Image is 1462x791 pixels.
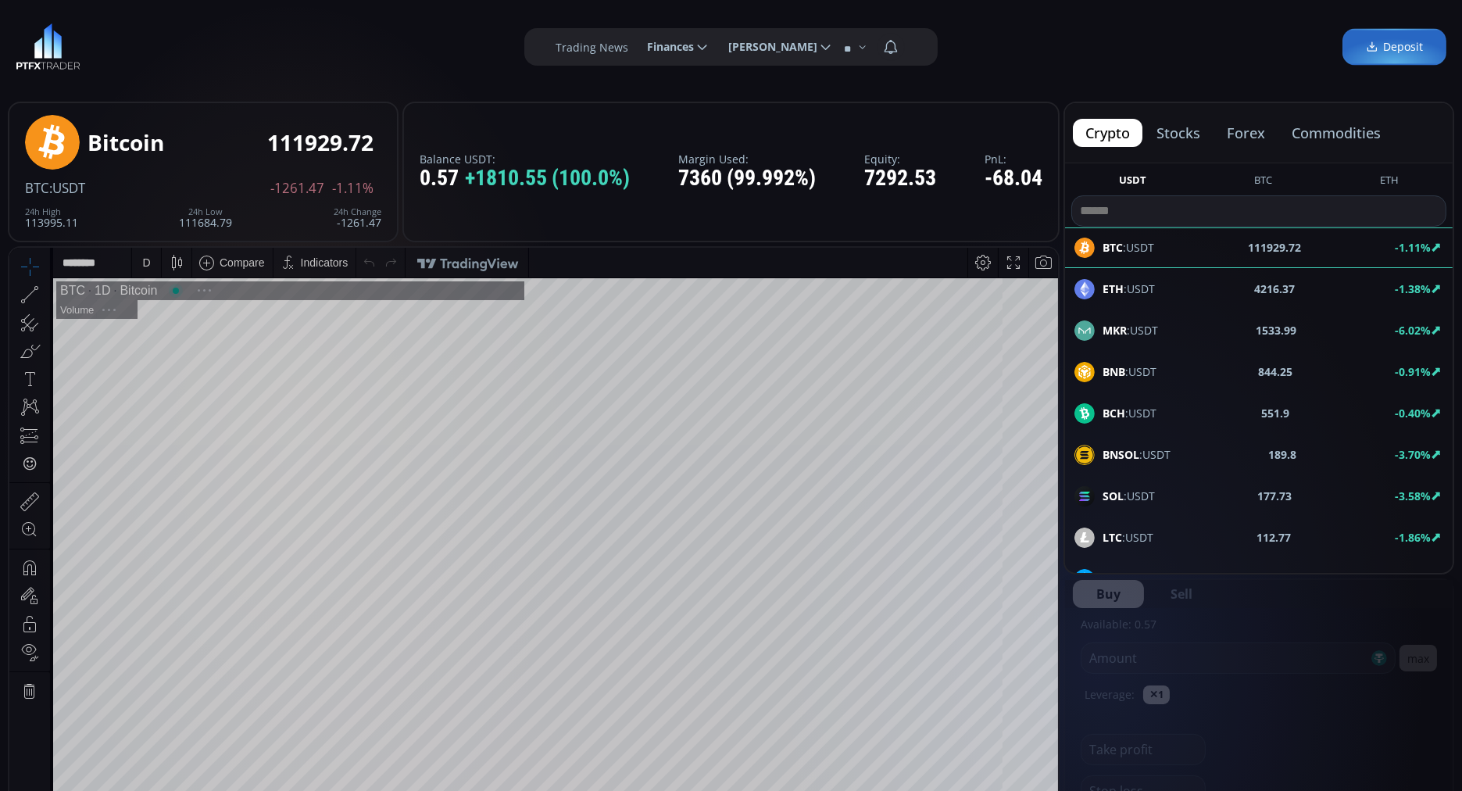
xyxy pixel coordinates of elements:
[270,181,324,195] span: -1261.47
[1103,363,1156,380] span: :USDT
[1113,173,1153,192] button: USDT
[1366,39,1423,55] span: Deposit
[1374,173,1405,192] button: ETH
[1259,363,1293,380] b: 844.25
[556,39,628,55] label: Trading News
[1014,621,1046,650] div: Toggle Auto Scale
[1103,571,1128,586] b: LINK
[1103,530,1122,545] b: LTC
[1395,571,1431,586] b: -6.62%
[36,584,43,605] div: Hide Drawings Toolbar
[985,166,1042,191] div: -68.04
[51,36,76,50] div: BTC
[1395,406,1431,421] b: -0.40%
[864,153,936,165] label: Equity:
[678,166,816,191] div: 7360 (99.992%)
[25,207,78,228] div: 113995.11
[988,621,1014,650] div: Toggle Log Scale
[1214,119,1278,147] button: forex
[1020,629,1041,642] div: auto
[1073,119,1142,147] button: crypto
[1395,530,1431,545] b: -1.86%
[1103,322,1158,338] span: :USDT
[864,166,936,191] div: 7292.53
[1103,323,1127,338] b: MKR
[636,31,694,63] span: Finances
[16,23,80,70] img: LOGO
[14,209,27,224] div: 
[1255,281,1296,297] b: 4216.37
[1103,406,1125,421] b: BCH
[678,153,816,165] label: Margin Used:
[1258,488,1292,504] b: 177.73
[209,621,234,650] div: Go to
[1103,488,1155,504] span: :USDT
[967,621,988,650] div: Toggle Percentage
[1395,281,1431,296] b: -1.38%
[79,629,91,642] div: 1y
[133,9,141,21] div: D
[291,9,339,21] div: Indicators
[866,621,952,650] button: 12:39:38 (UTC)
[1103,447,1139,462] b: BNSOL
[985,153,1042,165] label: PnL:
[159,36,173,50] div: Market open
[267,131,374,155] div: 111929.72
[1342,29,1446,66] a: Deposit
[1103,489,1124,503] b: SOL
[1256,322,1297,338] b: 1533.99
[1103,529,1153,546] span: :USDT
[1103,281,1124,296] b: ETH
[465,166,630,191] span: +1810.55 (100.0%)
[25,207,78,217] div: 24h High
[1279,119,1393,147] button: commodities
[994,629,1009,642] div: log
[334,207,381,228] div: -1261.47
[1248,173,1278,192] button: BTC
[1103,446,1171,463] span: :USDT
[1395,364,1431,379] b: -0.91%
[154,629,166,642] div: 5d
[25,179,49,197] span: BTC
[1103,281,1155,297] span: :USDT
[210,9,256,21] div: Compare
[871,629,946,642] span: 12:39:38 (UTC)
[1395,323,1431,338] b: -6.02%
[177,629,189,642] div: 1d
[76,36,101,50] div: 1D
[102,629,116,642] div: 3m
[1395,447,1431,462] b: -3.70%
[1103,364,1125,379] b: BNB
[717,31,817,63] span: [PERSON_NAME]
[332,181,374,195] span: -1.11%
[334,207,381,217] div: 24h Change
[1257,529,1292,546] b: 112.77
[88,131,164,155] div: Bitcoin
[1264,571,1292,587] b: 24.25
[49,179,85,197] span: :USDT
[180,207,233,217] div: 24h Low
[180,207,233,228] div: 111684.79
[51,56,84,68] div: Volume
[420,166,630,191] div: 0.57
[1269,446,1297,463] b: 189.8
[1144,119,1213,147] button: stocks
[1395,489,1431,503] b: -3.58%
[1103,405,1156,421] span: :USDT
[127,629,142,642] div: 1m
[420,153,630,165] label: Balance USDT:
[1262,405,1290,421] b: 551.9
[101,36,148,50] div: Bitcoin
[56,629,68,642] div: 5y
[1103,571,1160,587] span: :USDT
